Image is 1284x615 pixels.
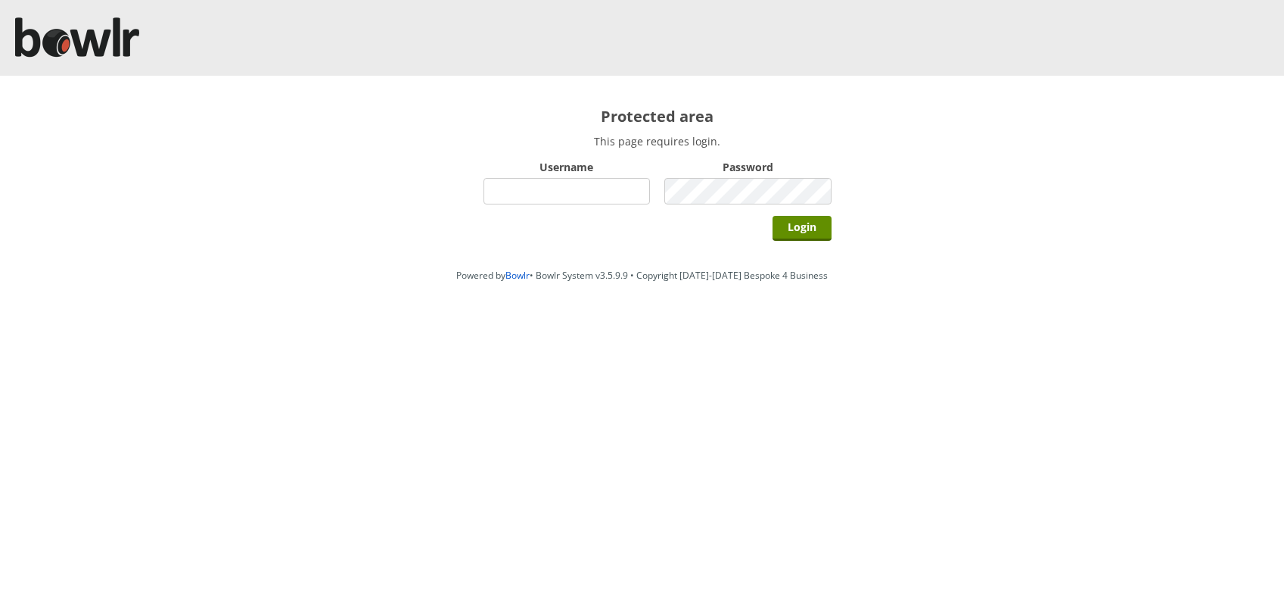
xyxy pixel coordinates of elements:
[664,160,832,174] label: Password
[483,106,832,126] h2: Protected area
[505,269,530,282] a: Bowlr
[456,269,828,282] span: Powered by • Bowlr System v3.5.9.9 • Copyright [DATE]-[DATE] Bespoke 4 Business
[483,160,651,174] label: Username
[773,216,832,241] input: Login
[483,134,832,148] p: This page requires login.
